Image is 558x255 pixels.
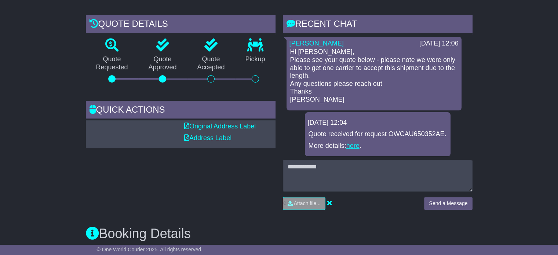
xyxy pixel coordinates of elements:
[309,142,447,150] p: More details: .
[97,247,203,252] span: © One World Courier 2025. All rights reserved.
[308,119,448,127] div: [DATE] 12:04
[86,226,473,241] h3: Booking Details
[86,101,276,121] div: Quick Actions
[289,40,344,47] a: [PERSON_NAME]
[86,15,276,35] div: Quote Details
[346,142,360,149] a: here
[235,55,276,63] p: Pickup
[283,15,473,35] div: RECENT CHAT
[138,55,187,71] p: Quote Approved
[86,55,138,71] p: Quote Requested
[187,55,235,71] p: Quote Accepted
[419,40,459,48] div: [DATE] 12:06
[184,123,256,130] a: Original Address Label
[290,48,458,103] p: Hi [PERSON_NAME], Please see your quote below - please note we were only able to get one carrier ...
[184,134,231,142] a: Address Label
[424,197,472,210] button: Send a Message
[309,130,447,138] p: Quote received for request OWCAU650352AE.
